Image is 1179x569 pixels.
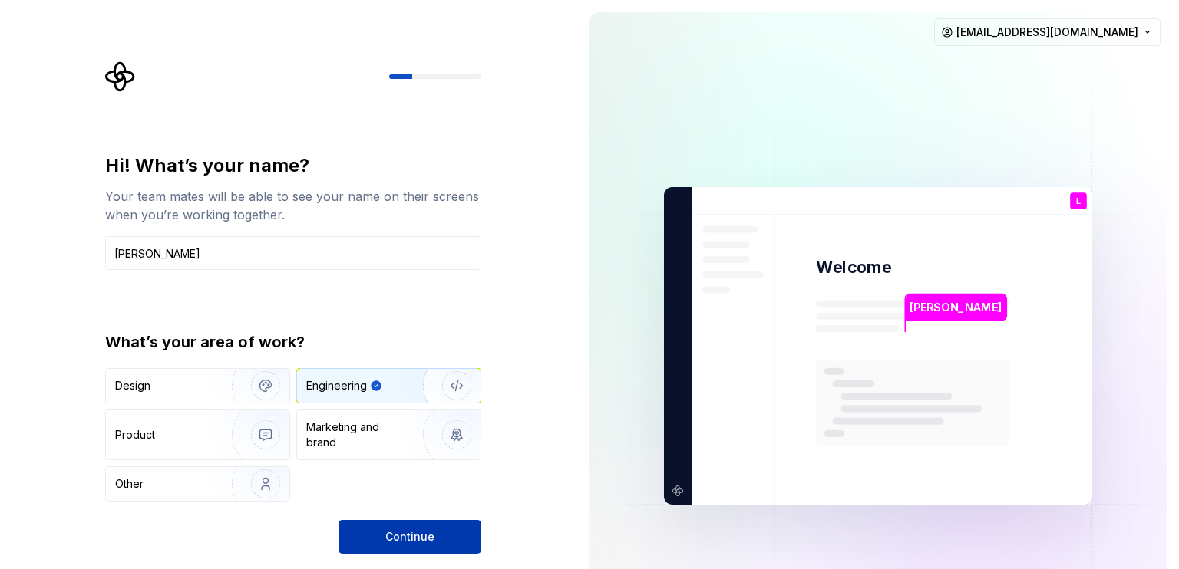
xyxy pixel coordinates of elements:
div: Engineering [306,378,367,393]
button: [EMAIL_ADDRESS][DOMAIN_NAME] [934,18,1161,46]
div: Product [115,427,155,442]
div: Your team mates will be able to see your name on their screens when you’re working together. [105,187,481,224]
div: What’s your area of work? [105,331,481,353]
div: Design [115,378,150,393]
div: Marketing and brand [306,419,410,450]
input: Han Solo [105,236,481,270]
p: L [1076,197,1081,206]
svg: Supernova Logo [105,61,136,92]
p: Welcome [816,256,891,278]
div: Other [115,476,144,492]
p: [PERSON_NAME] [910,299,1002,316]
div: Hi! What’s your name? [105,153,481,178]
button: Continue [339,520,481,554]
span: [EMAIL_ADDRESS][DOMAIN_NAME] [956,25,1138,40]
span: Continue [385,529,434,544]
